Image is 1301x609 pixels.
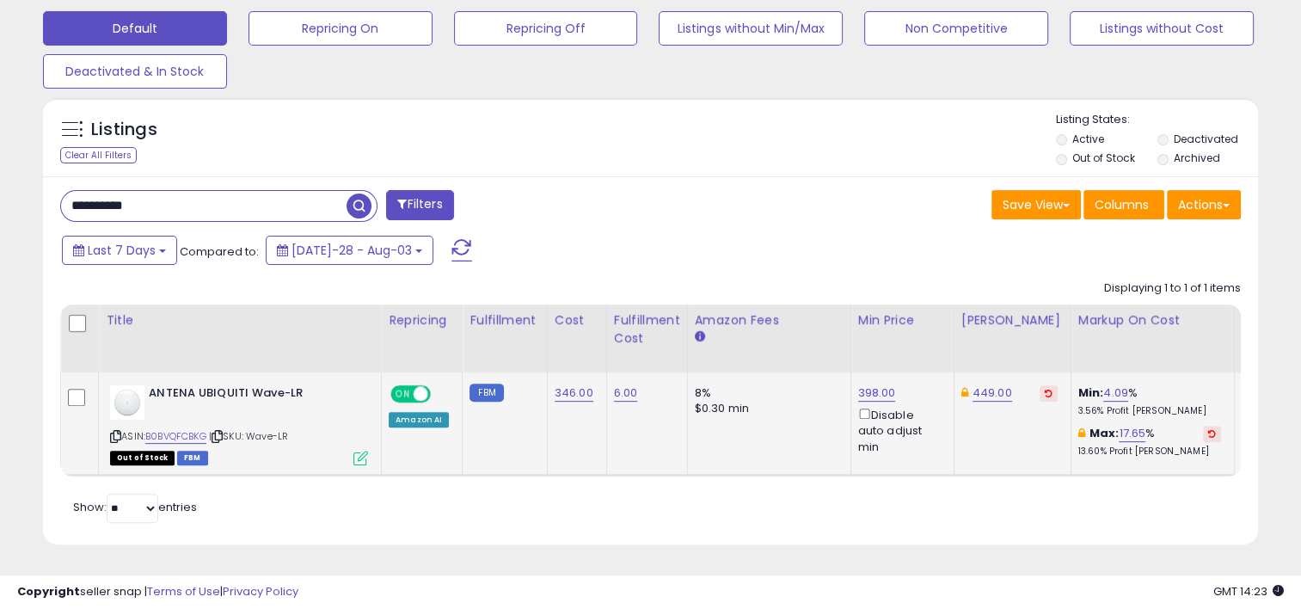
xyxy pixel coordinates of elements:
button: Deactivated & In Stock [43,54,227,89]
span: [DATE]-28 - Aug-03 [291,242,412,259]
b: Min: [1078,384,1104,401]
div: Fulfillment Cost [614,311,680,348]
div: Displaying 1 to 1 of 1 items [1104,280,1241,297]
button: Listings without Cost [1070,11,1254,46]
span: Compared to: [180,243,259,260]
span: Columns [1095,196,1149,213]
small: Amazon Fees. [695,329,705,345]
h5: Listings [91,118,157,142]
a: 449.00 [973,384,1012,402]
a: B0BVQFCBKG [145,429,206,444]
div: $0.30 min [695,401,838,416]
div: Clear All Filters [60,147,137,163]
div: [PERSON_NAME] [961,311,1064,329]
p: 3.56% Profit [PERSON_NAME] [1078,405,1221,417]
span: OFF [428,387,456,402]
div: Markup on Cost [1078,311,1227,329]
div: % [1078,426,1221,458]
th: The percentage added to the cost of goods (COGS) that forms the calculator for Min & Max prices. [1071,304,1234,372]
div: Amazon AI [389,412,449,428]
a: Terms of Use [147,583,220,600]
label: Active [1072,132,1104,146]
label: Archived [1174,151,1220,165]
div: Repricing [389,311,455,329]
div: % [1078,385,1221,417]
div: seller snap | | [17,584,298,600]
a: Privacy Policy [223,583,298,600]
button: Save View [991,190,1081,219]
b: ANTENA UBIQUITI Wave-LR [149,385,358,406]
a: 6.00 [614,384,638,402]
label: Deactivated [1174,132,1238,146]
button: Actions [1167,190,1241,219]
button: Repricing Off [454,11,638,46]
strong: Copyright [17,583,80,600]
img: 21+hWz7uQ+L._SL40_.jpg [110,385,144,420]
button: Last 7 Days [62,236,177,265]
span: Last 7 Days [88,242,156,259]
div: Title [106,311,374,329]
button: Columns [1083,190,1164,219]
div: ASIN: [110,385,368,464]
button: Listings without Min/Max [659,11,843,46]
button: Filters [386,190,453,220]
a: 398.00 [858,384,896,402]
button: Repricing On [249,11,433,46]
div: Fulfillment [469,311,539,329]
span: All listings that are currently out of stock and unavailable for purchase on Amazon [110,451,175,465]
span: Show: entries [73,499,197,515]
div: Amazon Fees [695,311,844,329]
p: Listing States: [1056,112,1258,128]
button: Non Competitive [864,11,1048,46]
span: | SKU: Wave-LR [209,429,288,443]
div: Disable auto adjust min [858,405,941,455]
a: 346.00 [555,384,593,402]
span: 2025-08-11 14:23 GMT [1213,583,1284,600]
p: 13.60% Profit [PERSON_NAME] [1078,446,1221,458]
button: [DATE]-28 - Aug-03 [266,236,433,265]
a: 4.09 [1103,384,1128,402]
span: ON [392,387,414,402]
span: FBM [177,451,208,465]
b: Max: [1089,425,1120,441]
div: Min Price [858,311,947,329]
button: Default [43,11,227,46]
div: Cost [555,311,599,329]
label: Out of Stock [1072,151,1135,165]
div: 8% [695,385,838,401]
small: FBM [469,384,503,402]
a: 17.65 [1119,425,1145,442]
